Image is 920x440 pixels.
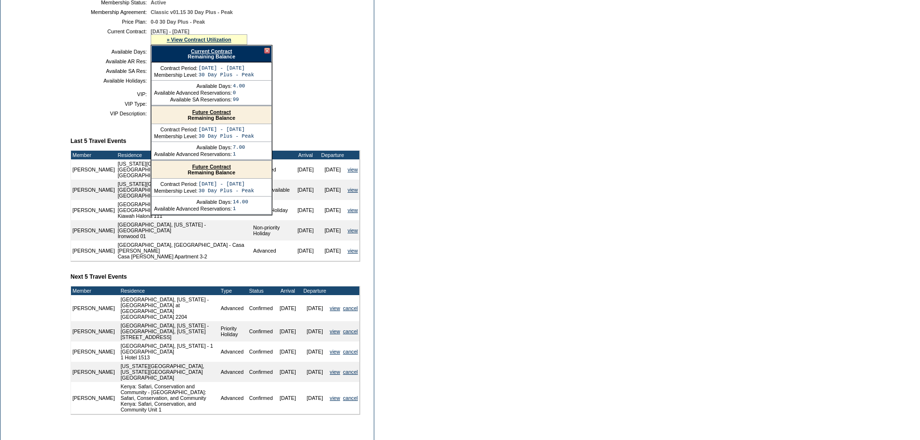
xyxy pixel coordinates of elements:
[319,180,346,200] td: [DATE]
[274,286,301,295] td: Arrival
[248,341,274,362] td: Confirmed
[71,362,116,382] td: [PERSON_NAME]
[191,48,232,54] a: Current Contract
[154,72,198,78] td: Membership Level:
[154,83,232,89] td: Available Days:
[154,206,232,212] td: Available Advanced Reservations:
[292,220,319,241] td: [DATE]
[154,97,232,102] td: Available SA Reservations:
[330,349,340,355] a: view
[151,45,272,62] div: Remaining Balance
[119,382,219,414] td: Kenya: Safari, Conservation and Community - [GEOGRAPHIC_DATA]: Safari, Conservation, and Communit...
[348,248,358,254] a: view
[71,151,116,159] td: Member
[154,133,198,139] td: Membership Level:
[154,65,198,71] td: Contract Period:
[343,349,358,355] a: cancel
[71,200,116,220] td: [PERSON_NAME]
[343,395,358,401] a: cancel
[74,78,147,84] td: Available Holidays:
[154,199,232,205] td: Available Days:
[274,341,301,362] td: [DATE]
[248,295,274,321] td: Confirmed
[74,19,147,25] td: Price Plan:
[292,241,319,261] td: [DATE]
[71,286,116,295] td: Member
[116,241,252,261] td: [GEOGRAPHIC_DATA], [GEOGRAPHIC_DATA] - Casa [PERSON_NAME] Casa [PERSON_NAME] Apartment 3-2
[248,321,274,341] td: Confirmed
[154,127,198,132] td: Contract Period:
[74,49,147,55] td: Available Days:
[119,362,219,382] td: [US_STATE][GEOGRAPHIC_DATA], [US_STATE][GEOGRAPHIC_DATA] [GEOGRAPHIC_DATA]
[219,341,248,362] td: Advanced
[319,220,346,241] td: [DATE]
[233,144,245,150] td: 7.00
[248,362,274,382] td: Confirmed
[219,286,248,295] td: Type
[152,161,271,179] div: Remaining Balance
[330,305,340,311] a: view
[301,286,328,295] td: Departure
[343,305,358,311] a: cancel
[330,369,340,375] a: view
[233,206,248,212] td: 1
[154,181,198,187] td: Contract Period:
[319,159,346,180] td: [DATE]
[292,200,319,220] td: [DATE]
[233,151,245,157] td: 1
[116,200,252,220] td: [GEOGRAPHIC_DATA], [US_STATE] - [GEOGRAPHIC_DATA], [US_STATE] Kiawah Halona 111
[301,382,328,414] td: [DATE]
[292,159,319,180] td: [DATE]
[233,83,245,89] td: 4.00
[319,241,346,261] td: [DATE]
[248,382,274,414] td: Confirmed
[219,382,248,414] td: Advanced
[151,9,233,15] span: Classic v01.15 30 Day Plus - Peak
[292,180,319,200] td: [DATE]
[274,362,301,382] td: [DATE]
[233,97,245,102] td: 99
[319,200,346,220] td: [DATE]
[71,241,116,261] td: [PERSON_NAME]
[348,167,358,172] a: view
[71,321,116,341] td: [PERSON_NAME]
[71,159,116,180] td: [PERSON_NAME]
[71,341,116,362] td: [PERSON_NAME]
[274,382,301,414] td: [DATE]
[71,180,116,200] td: [PERSON_NAME]
[74,111,147,116] td: VIP Description:
[348,207,358,213] a: view
[74,68,147,74] td: Available SA Res:
[274,295,301,321] td: [DATE]
[74,9,147,15] td: Membership Agreement:
[71,382,116,414] td: [PERSON_NAME]
[119,321,219,341] td: [GEOGRAPHIC_DATA], [US_STATE] - [GEOGRAPHIC_DATA], [US_STATE] [STREET_ADDRESS]
[198,181,254,187] td: [DATE] - [DATE]
[74,58,147,64] td: Available AR Res:
[71,220,116,241] td: [PERSON_NAME]
[219,362,248,382] td: Advanced
[167,37,231,43] a: » View Contract Utilization
[151,19,205,25] span: 0-0 30 Day Plus - Peak
[198,188,254,194] td: 30 Day Plus - Peak
[219,321,248,341] td: Priority Holiday
[151,28,189,34] span: [DATE] - [DATE]
[154,151,232,157] td: Available Advanced Reservations:
[330,395,340,401] a: view
[74,28,147,45] td: Current Contract:
[154,188,198,194] td: Membership Level:
[248,286,274,295] td: Status
[198,65,254,71] td: [DATE] - [DATE]
[192,109,231,115] a: Future Contract
[154,144,232,150] td: Available Days:
[198,72,254,78] td: 30 Day Plus - Peak
[119,286,219,295] td: Residence
[152,106,271,124] div: Remaining Balance
[348,187,358,193] a: view
[119,295,219,321] td: [GEOGRAPHIC_DATA], [US_STATE] - [GEOGRAPHIC_DATA] at [GEOGRAPHIC_DATA] [GEOGRAPHIC_DATA] 2204
[348,227,358,233] a: view
[198,133,254,139] td: 30 Day Plus - Peak
[233,90,245,96] td: 0
[252,241,292,261] td: Advanced
[198,127,254,132] td: [DATE] - [DATE]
